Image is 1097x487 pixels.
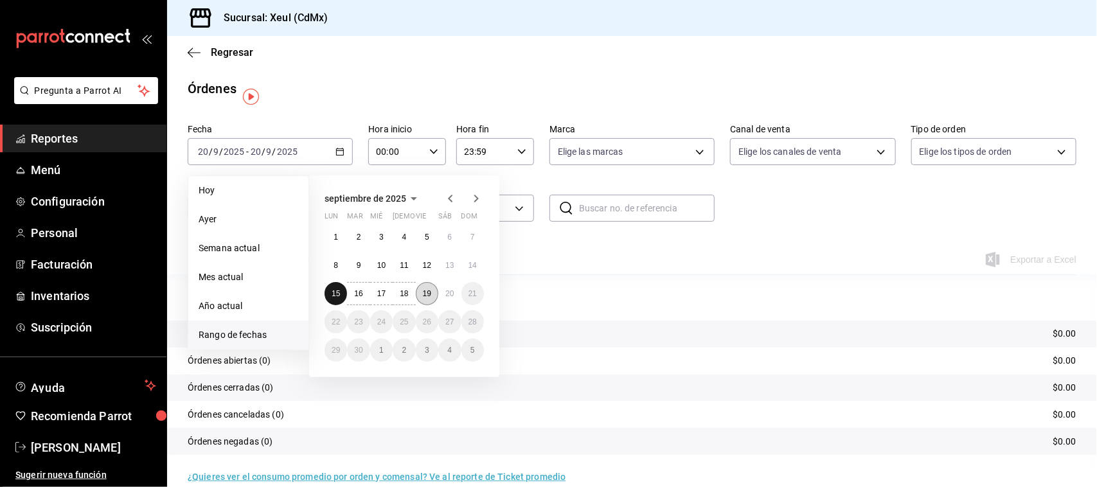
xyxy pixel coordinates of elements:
[438,310,461,333] button: 27 de septiembre de 2025
[31,439,156,456] span: [PERSON_NAME]
[911,125,1076,134] label: Tipo de orden
[199,328,298,342] span: Rango de fechas
[15,468,156,482] span: Sugerir nueva función
[325,212,338,226] abbr: lunes
[461,254,484,277] button: 14 de septiembre de 2025
[461,212,477,226] abbr: domingo
[357,233,361,242] abbr: 2 de septiembre de 2025
[416,254,438,277] button: 12 de septiembre de 2025
[1053,435,1076,448] p: $0.00
[211,46,253,58] span: Regresar
[370,282,393,305] button: 17 de septiembre de 2025
[416,282,438,305] button: 19 de septiembre de 2025
[416,226,438,249] button: 5 de septiembre de 2025
[188,79,236,98] div: Órdenes
[447,346,452,355] abbr: 4 de octubre de 2025
[377,261,386,270] abbr: 10 de septiembre de 2025
[445,317,454,326] abbr: 27 de septiembre de 2025
[400,289,408,298] abbr: 18 de septiembre de 2025
[438,212,452,226] abbr: sábado
[438,282,461,305] button: 20 de septiembre de 2025
[447,233,452,242] abbr: 6 de septiembre de 2025
[354,346,362,355] abbr: 30 de septiembre de 2025
[246,146,249,157] span: -
[14,77,158,104] button: Pregunta a Parrot AI
[188,46,253,58] button: Regresar
[325,193,406,204] span: septiembre de 2025
[470,346,475,355] abbr: 5 de octubre de 2025
[461,282,484,305] button: 21 de septiembre de 2025
[1053,408,1076,421] p: $0.00
[188,472,566,482] a: ¿Quieres ver el consumo promedio por orden y comensal? Ve al reporte de Ticket promedio
[276,146,298,157] input: ----
[325,226,347,249] button: 1 de septiembre de 2025
[31,130,156,147] span: Reportes
[332,346,340,355] abbr: 29 de septiembre de 2025
[357,261,361,270] abbr: 9 de septiembre de 2025
[334,233,338,242] abbr: 1 de septiembre de 2025
[438,226,461,249] button: 6 de septiembre de 2025
[423,317,431,326] abbr: 26 de septiembre de 2025
[377,317,386,326] abbr: 24 de septiembre de 2025
[197,146,209,157] input: --
[416,339,438,362] button: 3 de octubre de 2025
[400,317,408,326] abbr: 25 de septiembre de 2025
[461,339,484,362] button: 5 de octubre de 2025
[368,125,446,134] label: Hora inicio
[243,89,259,105] img: Tooltip marker
[549,125,715,134] label: Marca
[332,317,340,326] abbr: 22 de septiembre de 2025
[730,125,895,134] label: Canal de venta
[468,289,477,298] abbr: 21 de septiembre de 2025
[370,226,393,249] button: 3 de septiembre de 2025
[370,310,393,333] button: 24 de septiembre de 2025
[416,310,438,333] button: 26 de septiembre de 2025
[438,254,461,277] button: 13 de septiembre de 2025
[325,339,347,362] button: 29 de septiembre de 2025
[416,212,426,226] abbr: viernes
[223,146,245,157] input: ----
[370,212,382,226] abbr: miércoles
[31,161,156,179] span: Menú
[1053,381,1076,394] p: $0.00
[31,224,156,242] span: Personal
[31,193,156,210] span: Configuración
[370,339,393,362] button: 1 de octubre de 2025
[325,191,422,206] button: septiembre de 2025
[219,146,223,157] span: /
[213,10,328,26] h3: Sucursal: Xeul (CdMx)
[377,289,386,298] abbr: 17 de septiembre de 2025
[325,310,347,333] button: 22 de septiembre de 2025
[199,242,298,255] span: Semana actual
[266,146,272,157] input: --
[250,146,262,157] input: --
[393,310,415,333] button: 25 de septiembre de 2025
[461,226,484,249] button: 7 de septiembre de 2025
[188,125,353,134] label: Fecha
[393,212,468,226] abbr: jueves
[199,270,298,284] span: Mes actual
[470,233,475,242] abbr: 7 de septiembre de 2025
[199,299,298,313] span: Año actual
[35,84,138,98] span: Pregunta a Parrot AI
[379,346,384,355] abbr: 1 de octubre de 2025
[9,93,158,107] a: Pregunta a Parrot AI
[379,233,384,242] abbr: 3 de septiembre de 2025
[393,282,415,305] button: 18 de septiembre de 2025
[468,261,477,270] abbr: 14 de septiembre de 2025
[272,146,276,157] span: /
[423,289,431,298] abbr: 19 de septiembre de 2025
[31,407,156,425] span: Recomienda Parrot
[209,146,213,157] span: /
[188,290,1076,305] p: Resumen
[31,287,156,305] span: Inventarios
[334,261,338,270] abbr: 8 de septiembre de 2025
[445,289,454,298] abbr: 20 de septiembre de 2025
[1053,327,1076,341] p: $0.00
[347,212,362,226] abbr: martes
[188,408,284,421] p: Órdenes canceladas (0)
[438,339,461,362] button: 4 de octubre de 2025
[425,346,429,355] abbr: 3 de octubre de 2025
[425,233,429,242] abbr: 5 de septiembre de 2025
